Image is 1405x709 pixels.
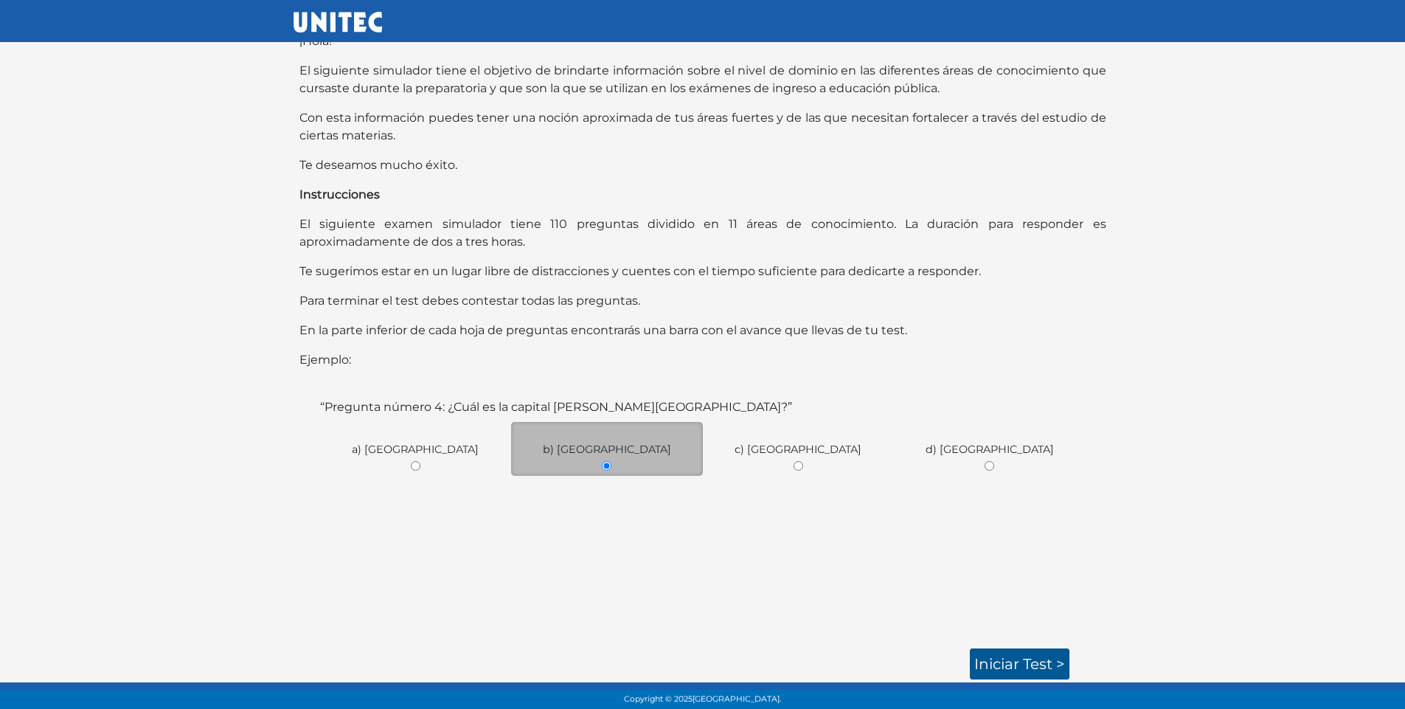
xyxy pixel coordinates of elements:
[299,62,1106,97] p: El siguiente simulador tiene el objetivo de brindarte información sobre el nivel de dominio en la...
[299,215,1106,251] p: El siguiente examen simulador tiene 110 preguntas dividido en 11 áreas de conocimiento. La duraci...
[299,322,1106,339] p: En la parte inferior de cada hoja de preguntas encontrarás una barra con el avance que llevas de ...
[299,292,1106,310] p: Para terminar el test debes contestar todas las preguntas.
[735,443,861,456] span: c) [GEOGRAPHIC_DATA]
[299,186,1106,204] p: Instrucciones
[320,398,792,416] label: “Pregunta número 4: ¿Cuál es la capital [PERSON_NAME][GEOGRAPHIC_DATA]?”
[299,156,1106,174] p: Te deseamos mucho éxito.
[299,351,1106,369] p: Ejemplo:
[970,649,1069,679] a: Iniciar test >
[299,263,1106,280] p: Te sugerimos estar en un lugar libre de distracciones y cuentes con el tiempo suficiente para ded...
[294,12,382,32] img: UNITEC
[352,443,479,456] span: a) [GEOGRAPHIC_DATA]
[693,694,781,704] span: [GEOGRAPHIC_DATA].
[299,109,1106,145] p: Con esta información puedes tener una noción aproximada de tus áreas fuertes y de las que necesit...
[926,443,1054,456] span: d) [GEOGRAPHIC_DATA]
[543,443,671,456] span: b) [GEOGRAPHIC_DATA]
